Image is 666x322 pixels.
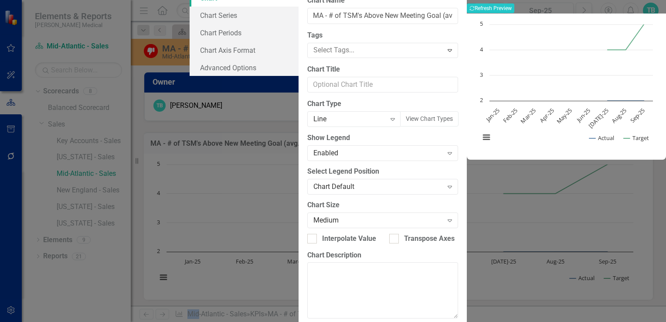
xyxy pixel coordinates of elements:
text: Aug-25 [610,106,628,125]
button: Refresh Preview [467,3,514,13]
label: Chart Title [307,65,458,75]
button: Show Target [624,134,649,142]
text: 4 [480,45,483,53]
label: Chart Type [307,99,458,109]
a: Advanced Options [190,59,299,76]
text: Feb-25 [501,106,519,124]
text: [DATE]-25 [587,106,610,130]
a: Chart Series [190,7,299,24]
div: Chart Default [313,182,443,192]
text: 2 [480,96,483,104]
text: Jan-25 [484,106,501,124]
a: Chart Periods [190,24,299,41]
text: Jun-25 [574,106,592,124]
text: Mar-25 [519,106,537,125]
div: Medium [313,215,443,225]
a: Chart Axis Format [190,41,299,59]
button: View Chart Types [400,111,459,127]
g: Actual, line 1 of 2 with 9 data points. [499,99,646,103]
div: Chart. Highcharts interactive chart. [476,20,657,151]
div: Enabled [313,148,443,158]
input: Optional Chart Title [307,77,458,93]
button: View chart menu, Chart [480,131,493,144]
button: Show Actual [589,134,614,142]
text: 3 [480,71,483,79]
text: Apr-25 [538,106,555,124]
label: Show Legend [307,133,458,143]
text: 5 [480,20,483,27]
text: Sep-25 [629,106,646,124]
svg: Interactive chart [476,20,657,151]
div: Interpolate Values [322,234,380,244]
text: May-25 [555,106,574,125]
label: Chart Size [307,200,458,210]
label: Select Legend Position [307,167,458,177]
div: Line [313,114,386,124]
label: Tags [307,31,458,41]
label: Chart Description [307,250,458,260]
div: Transpose Axes [404,234,455,244]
